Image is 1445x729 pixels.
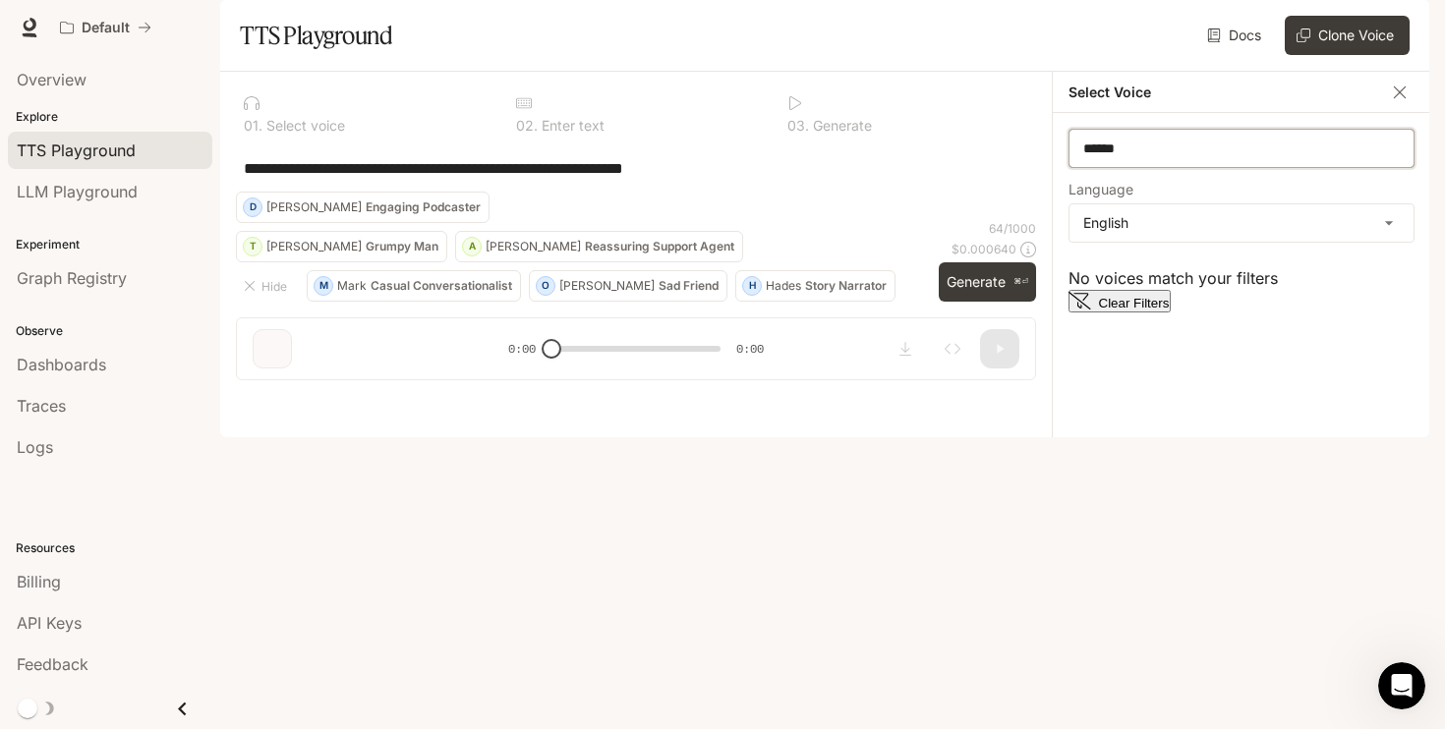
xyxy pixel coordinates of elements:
button: All workspaces [51,8,160,47]
h1: TTS Playground [240,16,392,55]
p: Casual Conversationalist [371,280,512,292]
p: Enter text [538,119,605,133]
div: English [1069,204,1414,242]
p: Reassuring Support Agent [585,241,734,252]
button: O[PERSON_NAME]Sad Friend [529,270,727,302]
p: 64 / 1000 [989,220,1036,237]
p: Engaging Podcaster [366,201,481,213]
p: Sad Friend [659,280,719,292]
button: Clone Voice [1285,16,1410,55]
p: [PERSON_NAME] [486,241,581,252]
div: O [537,270,554,302]
iframe: Intercom live chat [1378,662,1425,709]
button: Generate⌘⏎ [939,262,1036,303]
div: M [315,270,332,302]
button: D[PERSON_NAME]Engaging Podcaster [236,192,490,223]
p: Default [82,20,130,36]
p: No voices match your filters [1069,266,1415,290]
p: Hades [766,280,801,292]
button: HHadesStory Narrator [735,270,896,302]
p: 0 3 . [787,119,809,133]
p: Story Narrator [805,280,887,292]
button: Hide [236,270,299,302]
button: T[PERSON_NAME]Grumpy Man [236,231,447,262]
div: D [244,192,261,223]
button: Clear Filters [1069,290,1171,312]
p: Mark [337,280,367,292]
div: T [244,231,261,262]
p: [PERSON_NAME] [266,241,362,252]
button: A[PERSON_NAME]Reassuring Support Agent [455,231,743,262]
p: [PERSON_NAME] [559,280,655,292]
p: Grumpy Man [366,241,438,252]
p: Select voice [262,119,345,133]
p: [PERSON_NAME] [266,201,362,213]
button: MMarkCasual Conversationalist [307,270,521,302]
p: 0 1 . [244,119,262,133]
a: Docs [1203,16,1269,55]
p: 0 2 . [516,119,538,133]
p: ⌘⏎ [1013,276,1028,288]
div: A [463,231,481,262]
div: H [743,270,761,302]
p: Generate [809,119,872,133]
p: Language [1069,183,1133,196]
